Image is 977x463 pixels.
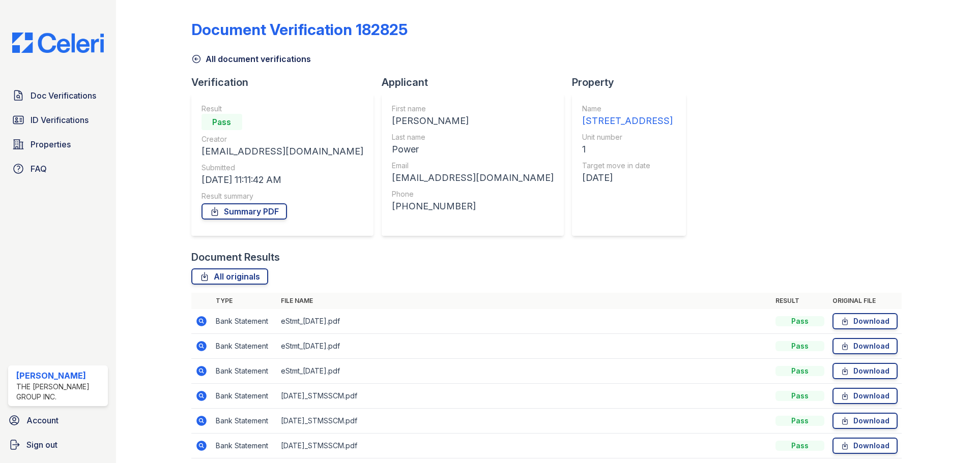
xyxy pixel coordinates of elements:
[775,341,824,351] div: Pass
[582,114,673,128] div: [STREET_ADDRESS]
[202,203,287,220] a: Summary PDF
[572,75,694,89] div: Property
[212,293,277,309] th: Type
[4,410,112,430] a: Account
[392,132,554,142] div: Last name
[832,313,898,329] a: Download
[775,366,824,376] div: Pass
[934,422,967,453] iframe: chat widget
[191,75,382,89] div: Verification
[8,159,108,179] a: FAQ
[828,293,902,309] th: Original file
[582,132,673,142] div: Unit number
[212,359,277,384] td: Bank Statement
[392,114,554,128] div: [PERSON_NAME]
[16,382,104,402] div: The [PERSON_NAME] Group Inc.
[392,171,554,185] div: [EMAIL_ADDRESS][DOMAIN_NAME]
[212,409,277,434] td: Bank Statement
[277,359,771,384] td: eStmt_[DATE].pdf
[775,416,824,426] div: Pass
[832,388,898,404] a: Download
[31,163,47,175] span: FAQ
[202,134,363,144] div: Creator
[212,334,277,359] td: Bank Statement
[775,316,824,326] div: Pass
[202,163,363,173] div: Submitted
[832,338,898,354] a: Download
[277,409,771,434] td: [DATE]_STMSSCM.pdf
[31,89,96,102] span: Doc Verifications
[191,53,311,65] a: All document verifications
[191,268,268,285] a: All originals
[277,434,771,458] td: [DATE]_STMSSCM.pdf
[202,144,363,159] div: [EMAIL_ADDRESS][DOMAIN_NAME]
[4,435,112,455] a: Sign out
[832,363,898,379] a: Download
[832,438,898,454] a: Download
[771,293,828,309] th: Result
[277,384,771,409] td: [DATE]_STMSSCM.pdf
[212,434,277,458] td: Bank Statement
[212,309,277,334] td: Bank Statement
[212,384,277,409] td: Bank Statement
[26,439,58,451] span: Sign out
[202,114,242,130] div: Pass
[382,75,572,89] div: Applicant
[26,414,59,426] span: Account
[392,189,554,199] div: Phone
[582,104,673,114] div: Name
[582,161,673,171] div: Target move in date
[775,441,824,451] div: Pass
[202,104,363,114] div: Result
[392,142,554,157] div: Power
[582,104,673,128] a: Name [STREET_ADDRESS]
[8,110,108,130] a: ID Verifications
[31,114,89,126] span: ID Verifications
[775,391,824,401] div: Pass
[8,134,108,155] a: Properties
[582,142,673,157] div: 1
[832,413,898,429] a: Download
[277,334,771,359] td: eStmt_[DATE].pdf
[392,161,554,171] div: Email
[392,104,554,114] div: First name
[392,199,554,213] div: [PHONE_NUMBER]
[16,369,104,382] div: [PERSON_NAME]
[31,138,71,150] span: Properties
[191,250,280,264] div: Document Results
[277,309,771,334] td: eStmt_[DATE].pdf
[4,33,112,53] img: CE_Logo_Blue-a8612792a0a2168367f1c8372b55b34899dd931a85d93a1a3d3e32e68fde9ad4.png
[191,20,408,39] div: Document Verification 182825
[582,171,673,185] div: [DATE]
[8,85,108,106] a: Doc Verifications
[277,293,771,309] th: File name
[202,173,363,187] div: [DATE] 11:11:42 AM
[202,191,363,201] div: Result summary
